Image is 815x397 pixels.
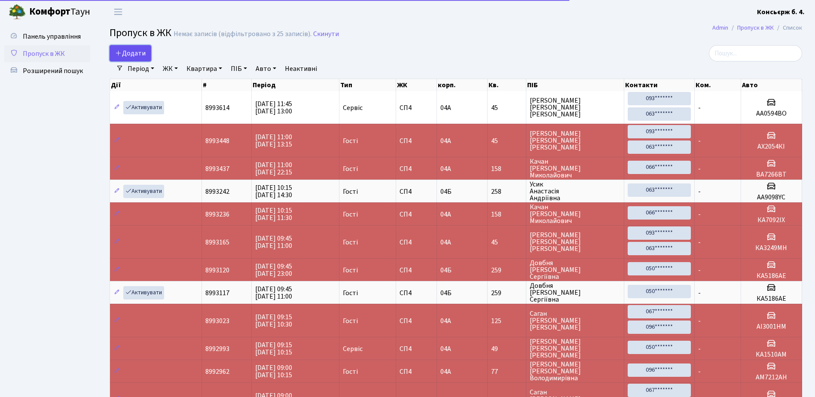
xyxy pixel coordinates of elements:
span: 8993236 [205,210,229,219]
span: 45 [491,137,522,144]
th: ПІБ [526,79,624,91]
span: Усик Анастасія Андріївна [530,181,620,202]
span: 158 [491,165,522,172]
span: 8993437 [205,164,229,174]
h5: АА9098YC [745,193,798,202]
a: Пропуск в ЖК [737,23,774,32]
span: - [698,103,701,113]
a: Консьєрж б. 4. [757,7,805,17]
span: СП4 [400,137,433,144]
span: Пропуск в ЖК [23,49,65,58]
span: 259 [491,290,522,296]
span: Гості [343,137,358,144]
span: 04Б [440,187,452,196]
span: Розширений пошук [23,66,83,76]
span: 158 [491,211,522,218]
th: Авто [741,79,802,91]
span: 04Б [440,288,452,298]
div: Немає записів (відфільтровано з 25 записів). [174,30,311,38]
span: 04А [440,316,451,326]
a: ПІБ [227,61,250,76]
span: Саган [PERSON_NAME] [PERSON_NAME] [530,310,620,331]
span: - [698,367,701,376]
span: Сервіс [343,345,363,352]
th: # [202,79,252,91]
span: 8993165 [205,238,229,247]
th: Кв. [488,79,526,91]
span: 8992993 [205,344,229,354]
span: 8993023 [205,316,229,326]
h5: АМ7212АН [745,373,798,382]
span: СП4 [400,165,433,172]
span: Довбня [PERSON_NAME] Сергіївна [530,282,620,303]
span: [DATE] 09:45 [DATE] 23:00 [255,262,292,278]
b: Комфорт [29,5,70,18]
span: СП4 [400,239,433,246]
h5: KA1510AM [745,351,798,359]
span: 45 [491,104,522,111]
a: Додати [110,45,151,61]
span: 04Б [440,266,452,275]
span: 49 [491,345,522,352]
span: СП4 [400,267,433,274]
span: [DATE] 10:15 [DATE] 11:30 [255,206,292,223]
a: Квартира [183,61,226,76]
h5: АА0594ВО [745,110,798,118]
h5: КА3249МН [745,244,798,252]
span: - [698,288,701,298]
button: Переключити навігацію [107,5,129,19]
nav: breadcrumb [699,19,815,37]
a: ЖК [159,61,181,76]
h5: КА5186АЕ [745,295,798,303]
span: [DATE] 11:00 [DATE] 22:15 [255,160,292,177]
span: 8993120 [205,266,229,275]
a: Авто [252,61,280,76]
th: Контакти [624,79,695,91]
span: 04А [440,210,451,219]
img: logo.png [9,3,26,21]
th: Період [252,79,339,91]
span: Гості [343,368,358,375]
span: [PERSON_NAME] [PERSON_NAME] [PERSON_NAME] [530,97,620,118]
span: Додати [115,49,146,58]
span: - [698,266,701,275]
span: - [698,187,701,196]
span: 04А [440,344,451,354]
a: Розширений пошук [4,62,90,79]
span: 125 [491,318,522,324]
span: 8993448 [205,136,229,146]
span: 8993614 [205,103,229,113]
span: Гості [343,211,358,218]
a: Пропуск в ЖК [4,45,90,62]
span: СП4 [400,345,433,352]
span: Панель управління [23,32,81,41]
li: Список [774,23,802,33]
span: Гості [343,290,358,296]
span: 45 [491,239,522,246]
span: [DATE] 10:15 [DATE] 14:30 [255,183,292,200]
span: [DATE] 09:45 [DATE] 11:00 [255,234,292,250]
span: - [698,164,701,174]
a: Активувати [123,101,164,114]
span: 77 [491,368,522,375]
a: Неактивні [281,61,321,76]
span: [PERSON_NAME] [PERSON_NAME] Володимирівна [530,361,620,382]
span: Гості [343,239,358,246]
span: 258 [491,188,522,195]
a: Період [124,61,158,76]
span: [PERSON_NAME] [PERSON_NAME] [PERSON_NAME] [530,130,620,151]
span: [DATE] 09:00 [DATE] 10:15 [255,363,292,380]
span: СП4 [400,368,433,375]
span: 8993117 [205,288,229,298]
span: 04А [440,367,451,376]
span: [PERSON_NAME] [PERSON_NAME] [PERSON_NAME] [530,338,620,359]
span: Качан [PERSON_NAME] Миколайович [530,204,620,224]
span: 04А [440,136,451,146]
span: - [698,238,701,247]
span: Качан [PERSON_NAME] Миколайович [530,158,620,179]
span: Гості [343,188,358,195]
span: Пропуск в ЖК [110,25,171,40]
span: 8992962 [205,367,229,376]
span: 8993242 [205,187,229,196]
span: СП4 [400,104,433,111]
